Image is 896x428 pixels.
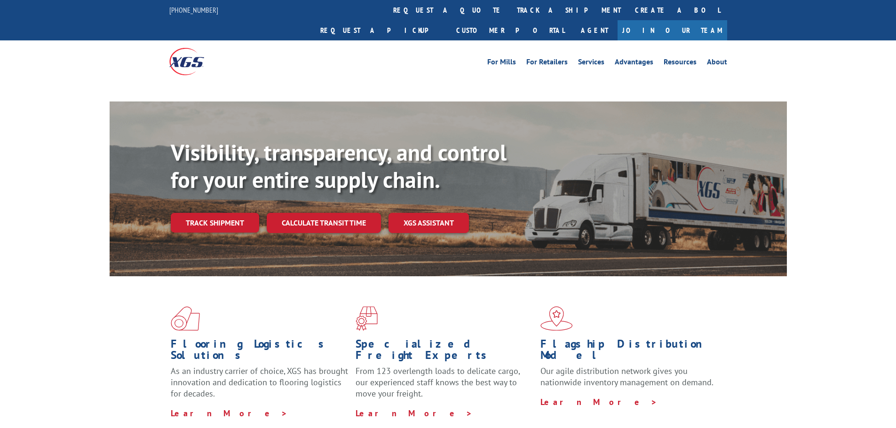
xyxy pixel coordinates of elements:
[389,213,469,233] a: XGS ASSISTANT
[356,366,533,407] p: From 123 overlength loads to delicate cargo, our experienced staff knows the best way to move you...
[540,366,714,388] span: Our agile distribution network gives you nationwide inventory management on demand.
[618,20,727,40] a: Join Our Team
[171,213,259,233] a: Track shipment
[578,58,604,69] a: Services
[171,338,349,366] h1: Flooring Logistics Solutions
[540,397,658,407] a: Learn More >
[313,20,449,40] a: Request a pickup
[356,408,473,419] a: Learn More >
[540,306,573,331] img: xgs-icon-flagship-distribution-model-red
[571,20,618,40] a: Agent
[267,213,381,233] a: Calculate transit time
[664,58,697,69] a: Resources
[171,138,507,194] b: Visibility, transparency, and control for your entire supply chain.
[356,306,378,331] img: xgs-icon-focused-on-flooring-red
[449,20,571,40] a: Customer Portal
[171,306,200,331] img: xgs-icon-total-supply-chain-intelligence-red
[526,58,568,69] a: For Retailers
[707,58,727,69] a: About
[171,366,348,399] span: As an industry carrier of choice, XGS has brought innovation and dedication to flooring logistics...
[356,338,533,366] h1: Specialized Freight Experts
[615,58,653,69] a: Advantages
[540,338,718,366] h1: Flagship Distribution Model
[169,5,218,15] a: [PHONE_NUMBER]
[171,408,288,419] a: Learn More >
[487,58,516,69] a: For Mills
